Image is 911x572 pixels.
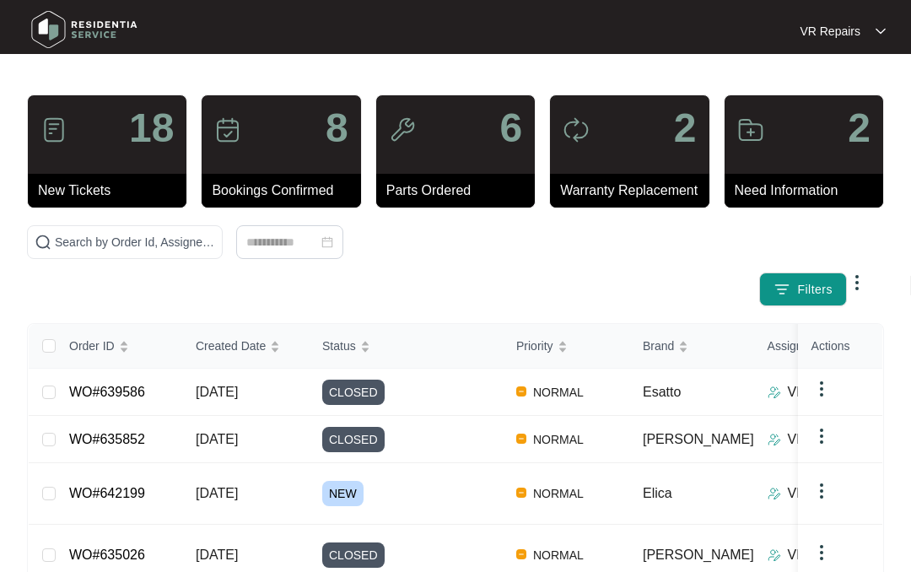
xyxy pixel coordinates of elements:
[389,116,416,143] img: icon
[526,545,590,565] span: NORMAL
[847,273,867,293] img: dropdown arrow
[768,487,781,500] img: Assigner Icon
[788,429,857,450] p: VR Repairs
[69,548,145,562] a: WO#635026
[768,548,781,562] img: Assigner Icon
[526,483,590,504] span: NORMAL
[629,324,754,369] th: Brand
[69,432,145,446] a: WO#635852
[212,181,360,201] p: Bookings Confirmed
[55,233,215,251] input: Search by Order Id, Assignee Name, Customer Name, Brand and Model
[516,386,526,397] img: Vercel Logo
[322,427,385,452] span: CLOSED
[516,337,553,355] span: Priority
[56,324,182,369] th: Order ID
[196,337,266,355] span: Created Date
[768,386,781,399] img: Assigner Icon
[800,23,860,40] p: VR Repairs
[768,433,781,446] img: Assigner Icon
[848,108,871,148] p: 2
[768,337,817,355] span: Assignee
[797,281,833,299] span: Filters
[811,481,832,501] img: dropdown arrow
[516,434,526,444] img: Vercel Logo
[196,548,238,562] span: [DATE]
[38,181,186,201] p: New Tickets
[196,385,238,399] span: [DATE]
[503,324,629,369] th: Priority
[811,379,832,399] img: dropdown arrow
[735,181,883,201] p: Need Information
[69,337,115,355] span: Order ID
[322,481,364,506] span: NEW
[322,380,385,405] span: CLOSED
[788,483,857,504] p: VR Repairs
[526,429,590,450] span: NORMAL
[129,108,174,148] p: 18
[386,181,535,201] p: Parts Ordered
[563,116,590,143] img: icon
[69,486,145,500] a: WO#642199
[674,108,697,148] p: 2
[560,181,709,201] p: Warranty Replacement
[516,488,526,498] img: Vercel Logo
[25,4,143,55] img: residentia service logo
[35,234,51,251] img: search-icon
[643,337,674,355] span: Brand
[876,27,886,35] img: dropdown arrow
[326,108,348,148] p: 8
[196,486,238,500] span: [DATE]
[737,116,764,143] img: icon
[798,324,882,369] th: Actions
[643,548,754,562] span: [PERSON_NAME]
[643,385,681,399] span: Esatto
[643,486,672,500] span: Elica
[788,382,857,402] p: VR Repairs
[499,108,522,148] p: 6
[516,549,526,559] img: Vercel Logo
[811,426,832,446] img: dropdown arrow
[774,281,790,298] img: filter icon
[182,324,309,369] th: Created Date
[196,432,238,446] span: [DATE]
[322,337,356,355] span: Status
[214,116,241,143] img: icon
[309,324,503,369] th: Status
[643,432,754,446] span: [PERSON_NAME]
[322,542,385,568] span: CLOSED
[759,273,847,306] button: filter iconFilters
[69,385,145,399] a: WO#639586
[788,545,857,565] p: VR Repairs
[40,116,67,143] img: icon
[526,382,590,402] span: NORMAL
[811,542,832,563] img: dropdown arrow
